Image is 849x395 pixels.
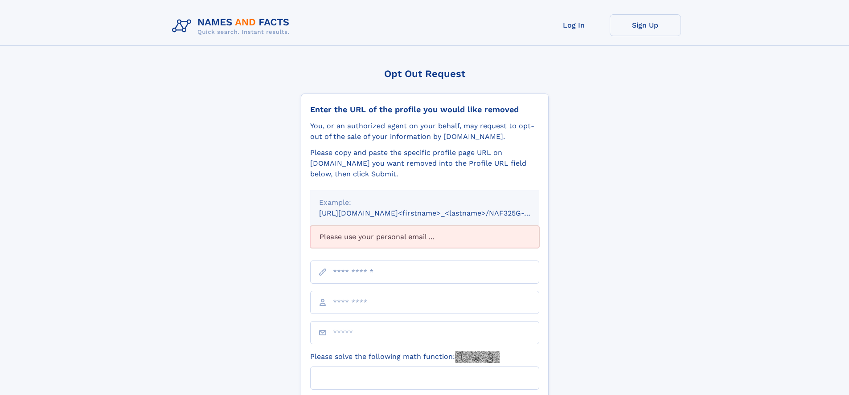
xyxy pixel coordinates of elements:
div: Please use your personal email ... [310,226,539,248]
div: Example: [319,197,530,208]
div: Enter the URL of the profile you would like removed [310,105,539,114]
div: Opt Out Request [301,68,549,79]
small: [URL][DOMAIN_NAME]<firstname>_<lastname>/NAF325G-xxxxxxxx [319,209,556,217]
a: Sign Up [610,14,681,36]
img: Logo Names and Facts [168,14,297,38]
div: You, or an authorized agent on your behalf, may request to opt-out of the sale of your informatio... [310,121,539,142]
div: Please copy and paste the specific profile page URL on [DOMAIN_NAME] you want removed into the Pr... [310,147,539,179]
a: Log In [538,14,610,36]
label: Please solve the following math function: [310,351,500,363]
